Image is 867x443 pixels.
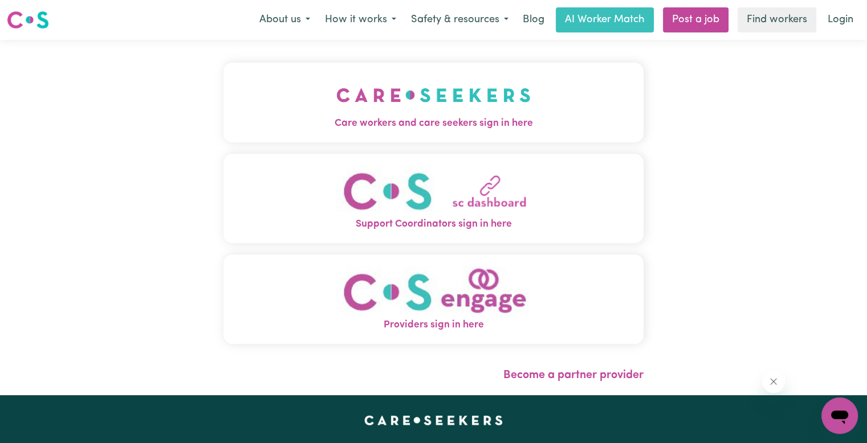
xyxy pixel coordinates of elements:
[223,63,644,142] button: Care workers and care seekers sign in here
[223,154,644,243] button: Support Coordinators sign in here
[738,7,816,32] a: Find workers
[252,8,318,32] button: About us
[318,8,404,32] button: How it works
[7,8,69,17] span: Need any help?
[516,7,551,32] a: Blog
[7,10,49,30] img: Careseekers logo
[821,397,858,434] iframe: Button to launch messaging window
[404,8,516,32] button: Safety & resources
[223,255,644,344] button: Providers sign in here
[223,318,644,333] span: Providers sign in here
[556,7,654,32] a: AI Worker Match
[364,416,503,425] a: Careseekers home page
[821,7,860,32] a: Login
[503,370,644,381] a: Become a partner provider
[223,116,644,131] span: Care workers and care seekers sign in here
[663,7,728,32] a: Post a job
[7,7,49,33] a: Careseekers logo
[223,217,644,232] span: Support Coordinators sign in here
[762,370,785,393] iframe: Close message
